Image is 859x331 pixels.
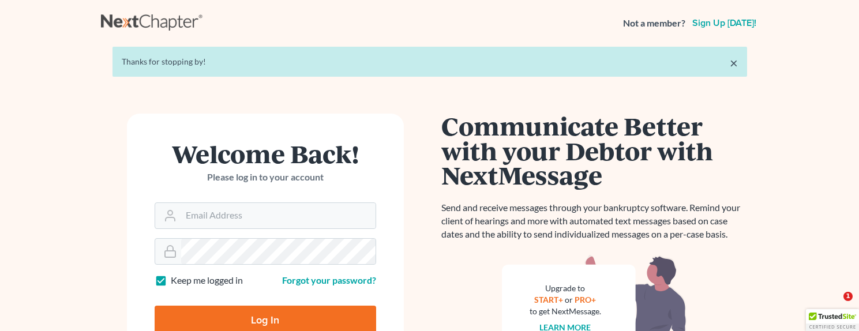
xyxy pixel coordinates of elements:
label: Keep me logged in [171,274,243,287]
div: Upgrade to [530,283,601,294]
a: × [730,56,738,70]
a: PRO+ [575,295,596,304]
iframe: Intercom live chat [820,292,847,319]
a: Sign up [DATE]! [690,18,759,28]
h1: Communicate Better with your Debtor with NextMessage [441,114,747,187]
h1: Welcome Back! [155,141,376,166]
p: Send and receive messages through your bankruptcy software. Remind your client of hearings and mo... [441,201,747,241]
input: Email Address [181,203,376,228]
p: Please log in to your account [155,171,376,184]
a: START+ [534,295,563,304]
div: to get NextMessage. [530,306,601,317]
span: 1 [843,292,853,301]
strong: Not a member? [623,17,685,30]
span: or [565,295,573,304]
div: TrustedSite Certified [806,309,859,331]
a: Forgot your password? [282,274,376,285]
div: Thanks for stopping by! [122,56,738,67]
